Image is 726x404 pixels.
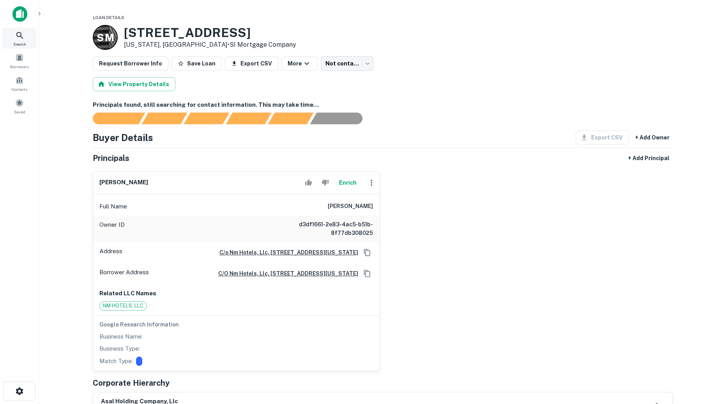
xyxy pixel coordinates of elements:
[184,113,229,124] div: Documents found, AI parsing details...
[99,332,143,341] p: Business Name:
[141,113,187,124] div: Your request is received and processing...
[225,56,278,71] button: Export CSV
[99,178,148,187] h6: [PERSON_NAME]
[302,175,315,191] button: Accept
[226,113,271,124] div: Principals found, AI now looking for contact information...
[99,320,373,329] h6: Google Research Information
[361,268,373,279] button: Copy Address
[14,109,25,115] span: Saved
[2,28,37,49] a: Search
[124,25,296,40] h3: [STREET_ADDRESS]
[171,56,222,71] button: Save Loan
[93,101,673,109] h6: Principals found, still searching for contact information. This may take time...
[230,41,296,48] a: SI Mortgage Company
[99,202,127,211] p: Full Name
[625,151,673,165] button: + Add Principal
[99,220,125,237] p: Owner ID
[93,131,153,145] h4: Buyer Details
[279,220,373,237] h6: d3df1661-2e83-4ac5-b51b-8f77db308025
[318,175,332,191] button: Reject
[2,73,37,94] a: Contacts
[213,248,358,257] a: C/o Nm Hotels, Llc, [STREET_ADDRESS][US_STATE]
[124,40,296,49] p: [US_STATE], [GEOGRAPHIC_DATA] •
[93,77,175,91] button: View Property Details
[12,86,27,92] span: Contacts
[93,25,118,50] a: S M
[2,50,37,71] a: Borrowers
[99,268,149,279] p: Borrower Address
[687,342,726,379] iframe: Chat Widget
[93,56,168,71] button: Request Borrower Info
[100,302,147,310] span: NM HOTELS, LLC
[97,30,113,45] p: S M
[321,56,373,71] div: Not contacted
[361,247,373,258] button: Copy Address
[99,247,122,258] p: Address
[93,377,170,389] h5: Corporate Hierarchy
[328,202,373,211] h6: [PERSON_NAME]
[336,175,360,191] button: Enrich
[99,356,133,366] p: Match Type:
[13,41,26,47] span: Search
[99,344,140,353] p: Business Type:
[632,131,673,145] button: + Add Owner
[99,289,373,298] p: Related LLC Names
[12,6,27,22] img: capitalize-icon.png
[93,152,129,164] h5: Principals
[212,269,358,278] a: c/o nm hotels, llc, [STREET_ADDRESS][US_STATE]
[2,95,37,116] a: Saved
[281,56,318,71] button: More
[268,113,313,124] div: Principals found, still searching for contact information. This may take time...
[83,113,142,124] div: Sending borrower request to AI...
[310,113,372,124] div: AI fulfillment process complete.
[10,64,29,70] span: Borrowers
[93,15,124,20] span: Loan Details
